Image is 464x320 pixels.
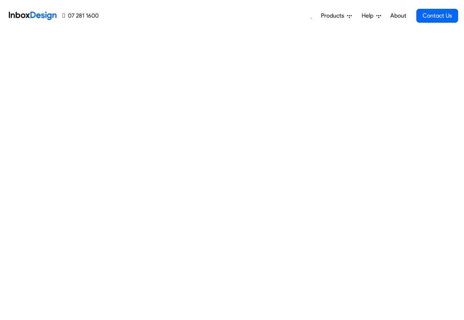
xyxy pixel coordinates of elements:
a: Products [318,8,355,23]
a: 07 281 1600 [62,11,99,20]
a: Help [359,8,384,23]
a: Contact Us [416,9,458,23]
span: Products [321,11,347,20]
a: About [388,8,408,23]
span: Help [362,11,376,20]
